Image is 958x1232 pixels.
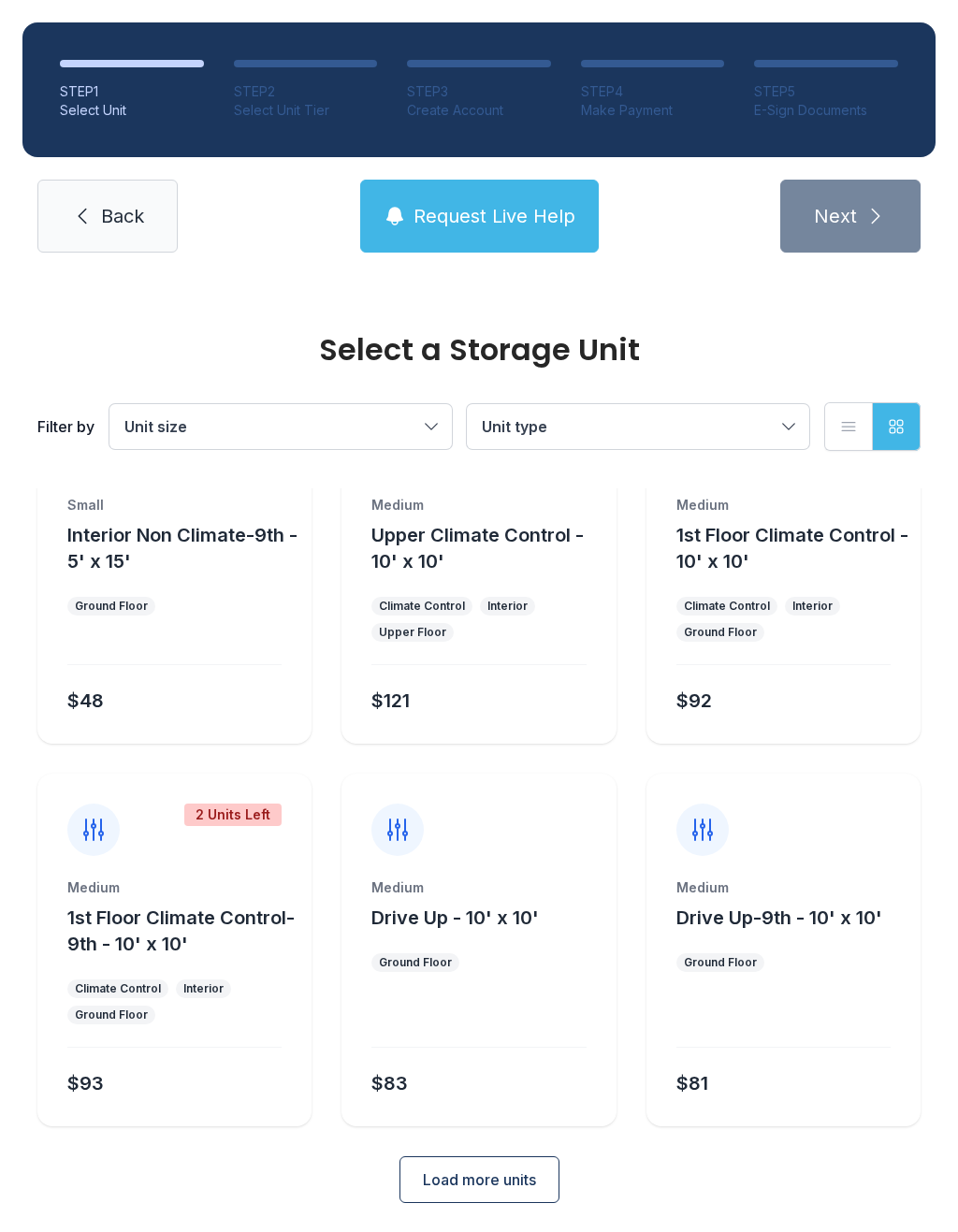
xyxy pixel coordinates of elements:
[75,981,161,996] div: Climate Control
[379,955,452,970] div: Ground Floor
[371,905,539,931] button: Drive Up - 10' x 10'
[67,496,282,515] div: Small
[67,878,282,897] div: Medium
[379,599,465,614] div: Climate Control
[676,522,913,574] button: 1st Floor Climate Control - 10' x 10'
[754,82,898,101] div: STEP 5
[754,101,898,120] div: E-Sign Documents
[581,82,725,101] div: STEP 4
[37,335,921,365] div: Select a Storage Unit
[60,82,204,101] div: STEP 1
[684,955,757,970] div: Ground Floor
[423,1168,536,1191] span: Load more units
[109,404,452,449] button: Unit size
[75,599,148,614] div: Ground Floor
[676,906,882,929] span: Drive Up-9th - 10' x 10'
[684,599,770,614] div: Climate Control
[371,688,410,714] div: $121
[414,203,575,229] span: Request Live Help
[676,905,882,931] button: Drive Up-9th - 10' x 10'
[407,82,551,101] div: STEP 3
[67,688,104,714] div: $48
[371,1070,408,1096] div: $83
[101,203,144,229] span: Back
[60,101,204,120] div: Select Unit
[371,522,608,574] button: Upper Climate Control - 10' x 10'
[581,101,725,120] div: Make Payment
[487,599,528,614] div: Interior
[371,524,584,573] span: Upper Climate Control - 10' x 10'
[676,496,891,515] div: Medium
[234,82,378,101] div: STEP 2
[67,906,295,955] span: 1st Floor Climate Control-9th - 10' x 10'
[37,415,94,438] div: Filter by
[371,878,586,897] div: Medium
[67,905,304,957] button: 1st Floor Climate Control-9th - 10' x 10'
[676,878,891,897] div: Medium
[371,496,586,515] div: Medium
[676,1070,708,1096] div: $81
[67,1070,104,1096] div: $93
[124,417,187,436] span: Unit size
[407,101,551,120] div: Create Account
[234,101,378,120] div: Select Unit Tier
[467,404,809,449] button: Unit type
[371,906,539,929] span: Drive Up - 10' x 10'
[67,524,298,573] span: Interior Non Climate-9th - 5' x 15'
[183,981,224,996] div: Interior
[75,1007,148,1022] div: Ground Floor
[676,524,908,573] span: 1st Floor Climate Control - 10' x 10'
[814,203,857,229] span: Next
[792,599,833,614] div: Interior
[67,522,304,574] button: Interior Non Climate-9th - 5' x 15'
[379,625,446,640] div: Upper Floor
[684,625,757,640] div: Ground Floor
[184,804,282,826] div: 2 Units Left
[676,688,712,714] div: $92
[482,417,547,436] span: Unit type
